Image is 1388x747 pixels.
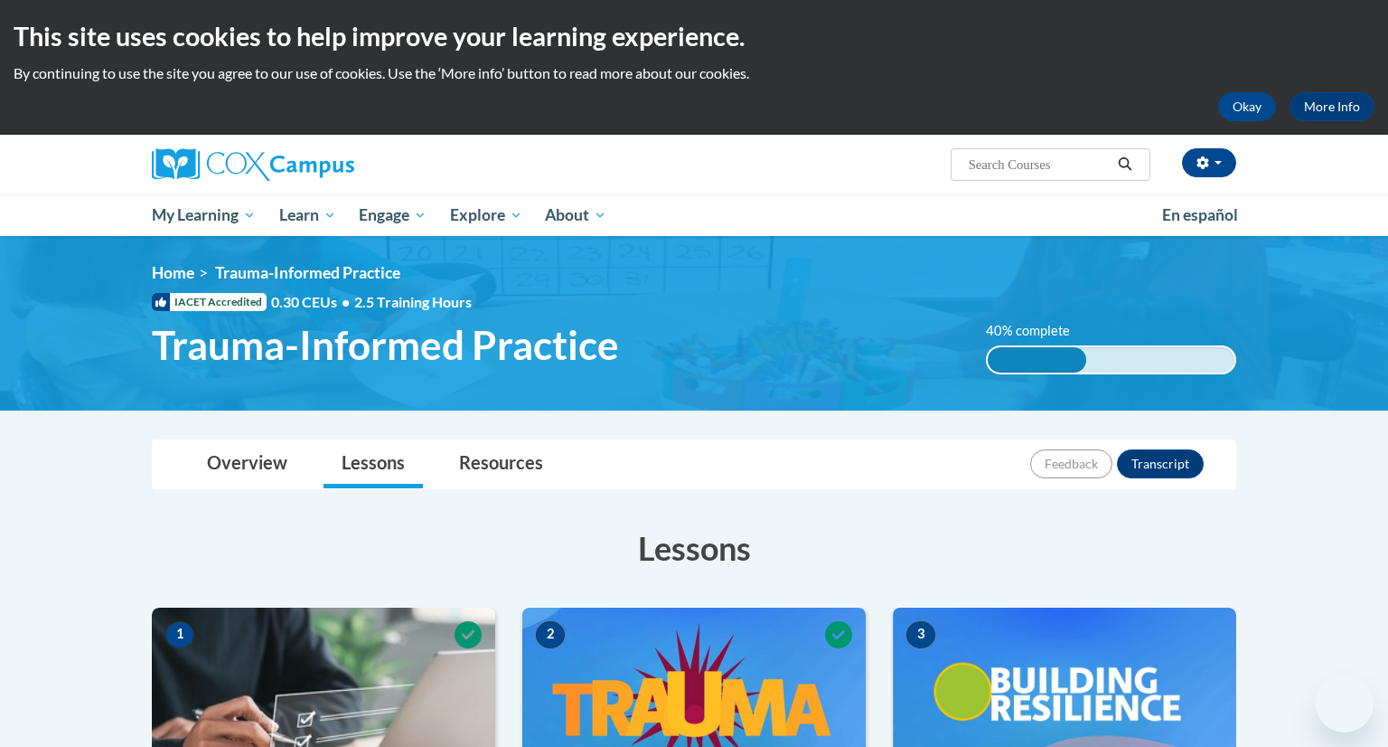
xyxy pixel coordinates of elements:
[125,194,1263,236] div: Main menu
[906,621,935,648] span: 3
[152,263,194,282] a: Home
[988,347,1086,373] div: 40% complete
[354,293,472,310] span: 2.5 Training Hours
[450,204,522,226] span: Explore
[165,621,194,648] span: 1
[267,194,348,236] a: Learn
[324,440,423,488] a: Lessons
[152,204,256,226] span: My Learning
[359,204,427,226] span: Engage
[1316,675,1374,733] iframe: Button to launch messaging window
[152,525,1236,571] h3: Lessons
[271,292,354,312] span: 0.30 CEUs
[1218,92,1276,121] button: Okay
[536,621,565,648] span: 2
[1182,148,1236,177] button: Account Settings
[441,440,561,488] a: Resources
[152,148,354,181] img: Cox Campus
[152,148,495,181] a: Cox Campus
[1150,196,1250,234] a: En español
[152,321,619,369] span: Trauma-Informed Practice
[189,440,305,488] a: Overview
[140,194,267,236] a: My Learning
[545,204,606,226] span: About
[1117,449,1204,478] button: Transcript
[152,293,267,311] span: IACET Accredited
[534,194,619,236] a: About
[14,63,1374,83] p: By continuing to use the site you agree to our use of cookies. Use the ‘More info’ button to read...
[967,154,1111,175] input: Search Courses
[986,321,1090,341] label: 40% complete
[1111,154,1139,175] button: Search
[347,194,438,236] a: Engage
[438,194,534,236] a: Explore
[279,204,336,226] span: Learn
[215,263,400,282] span: Trauma-Informed Practice
[1162,205,1238,224] span: En español
[1030,449,1112,478] button: Feedback
[1290,92,1374,121] a: More Info
[14,18,1374,54] h2: This site uses cookies to help improve your learning experience.
[342,293,350,310] span: •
